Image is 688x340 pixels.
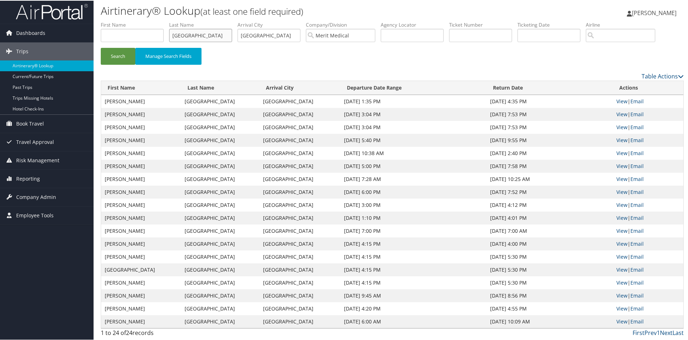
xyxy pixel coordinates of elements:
[181,94,259,107] td: [GEOGRAPHIC_DATA]
[101,159,181,172] td: [PERSON_NAME]
[613,276,683,289] td: |
[169,21,237,28] label: Last Name
[181,185,259,198] td: [GEOGRAPHIC_DATA]
[181,211,259,224] td: [GEOGRAPHIC_DATA]
[181,302,259,314] td: [GEOGRAPHIC_DATA]
[613,146,683,159] td: |
[181,289,259,302] td: [GEOGRAPHIC_DATA]
[101,224,181,237] td: [PERSON_NAME]
[181,133,259,146] td: [GEOGRAPHIC_DATA]
[616,175,628,182] a: View
[630,110,644,117] a: Email
[101,172,181,185] td: [PERSON_NAME]
[632,8,676,16] span: [PERSON_NAME]
[181,80,259,94] th: Last Name: activate to sort column ascending
[340,107,486,120] td: [DATE] 3:04 PM
[181,237,259,250] td: [GEOGRAPHIC_DATA]
[616,123,628,130] a: View
[486,302,613,314] td: [DATE] 4:55 PM
[613,80,683,94] th: Actions
[181,198,259,211] td: [GEOGRAPHIC_DATA]
[630,149,644,156] a: Email
[616,304,628,311] a: View
[486,224,613,237] td: [DATE] 7:00 AM
[16,23,45,41] span: Dashboards
[259,133,341,146] td: [GEOGRAPHIC_DATA]
[630,214,644,221] a: Email
[616,240,628,246] a: View
[613,289,683,302] td: |
[613,94,683,107] td: |
[340,80,486,94] th: Departure Date Range: activate to sort column ascending
[486,289,613,302] td: [DATE] 8:56 PM
[613,198,683,211] td: |
[135,47,202,64] button: Manage Search Fields
[486,172,613,185] td: [DATE] 10:25 AM
[259,237,341,250] td: [GEOGRAPHIC_DATA]
[486,211,613,224] td: [DATE] 4:01 PM
[101,237,181,250] td: [PERSON_NAME]
[16,42,28,60] span: Trips
[181,263,259,276] td: [GEOGRAPHIC_DATA]
[306,21,381,28] label: Company/Division
[259,107,341,120] td: [GEOGRAPHIC_DATA]
[259,159,341,172] td: [GEOGRAPHIC_DATA]
[340,198,486,211] td: [DATE] 3:00 PM
[616,97,628,104] a: View
[340,211,486,224] td: [DATE] 1:10 PM
[613,159,683,172] td: |
[449,21,517,28] label: Ticket Number
[486,133,613,146] td: [DATE] 9:55 PM
[616,278,628,285] a: View
[613,302,683,314] td: |
[630,188,644,195] a: Email
[630,227,644,234] a: Email
[101,47,135,64] button: Search
[613,250,683,263] td: |
[101,107,181,120] td: [PERSON_NAME]
[340,172,486,185] td: [DATE] 7:28 AM
[16,114,44,132] span: Book Travel
[616,188,628,195] a: View
[673,328,684,336] a: Last
[630,240,644,246] a: Email
[259,185,341,198] td: [GEOGRAPHIC_DATA]
[486,314,613,327] td: [DATE] 10:09 AM
[126,328,132,336] span: 24
[101,263,181,276] td: [GEOGRAPHIC_DATA]
[16,206,54,224] span: Employee Tools
[181,250,259,263] td: [GEOGRAPHIC_DATA]
[660,328,673,336] a: Next
[486,263,613,276] td: [DATE] 5:30 PM
[340,314,486,327] td: [DATE] 6:00 AM
[101,302,181,314] td: [PERSON_NAME]
[181,224,259,237] td: [GEOGRAPHIC_DATA]
[259,224,341,237] td: [GEOGRAPHIC_DATA]
[486,120,613,133] td: [DATE] 7:53 PM
[259,120,341,133] td: [GEOGRAPHIC_DATA]
[340,263,486,276] td: [DATE] 4:15 PM
[16,151,59,169] span: Risk Management
[616,149,628,156] a: View
[181,276,259,289] td: [GEOGRAPHIC_DATA]
[630,317,644,324] a: Email
[616,266,628,272] a: View
[613,107,683,120] td: |
[340,120,486,133] td: [DATE] 3:04 PM
[259,263,341,276] td: [GEOGRAPHIC_DATA]
[486,185,613,198] td: [DATE] 7:52 PM
[613,172,683,185] td: |
[630,266,644,272] a: Email
[616,253,628,259] a: View
[340,94,486,107] td: [DATE] 1:35 PM
[101,314,181,327] td: [PERSON_NAME]
[627,1,684,23] a: [PERSON_NAME]
[486,198,613,211] td: [DATE] 4:12 PM
[101,185,181,198] td: [PERSON_NAME]
[486,80,613,94] th: Return Date: activate to sort column ascending
[613,211,683,224] td: |
[616,317,628,324] a: View
[259,289,341,302] td: [GEOGRAPHIC_DATA]
[613,224,683,237] td: |
[616,110,628,117] a: View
